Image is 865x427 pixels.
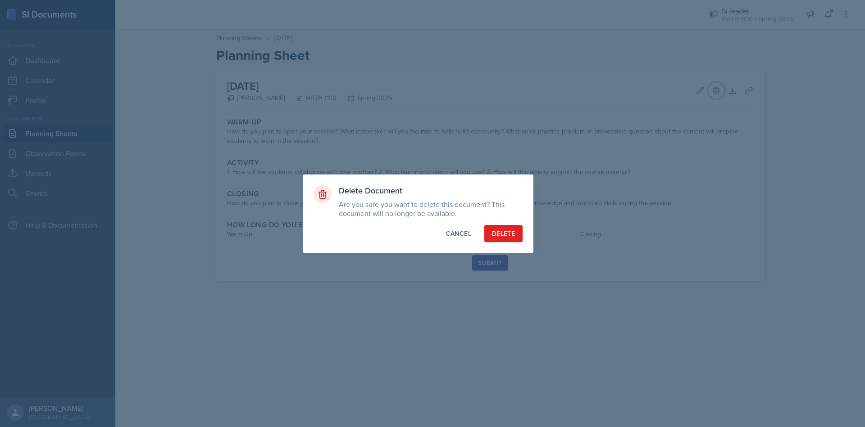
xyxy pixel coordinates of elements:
div: Delete [492,229,515,238]
h3: Delete Document [339,185,523,196]
button: Delete [484,225,523,242]
p: Are you sure you want to delete this document? This document will no longer be available. [339,200,523,218]
div: Cancel [446,229,471,238]
button: Cancel [438,225,479,242]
